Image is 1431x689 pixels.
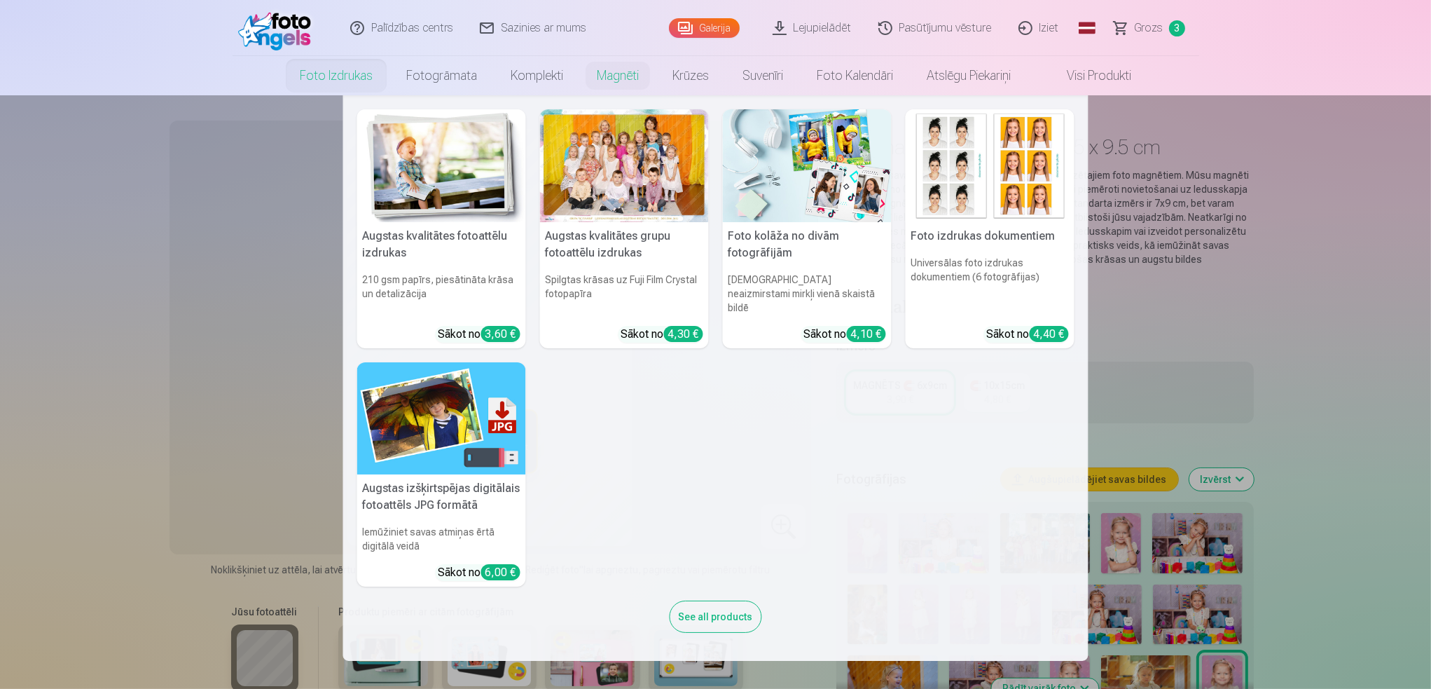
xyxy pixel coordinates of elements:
[1135,20,1163,36] span: Grozs
[723,267,892,320] h6: [DEMOGRAPHIC_DATA] neaizmirstami mirkļi vienā skaistā bildē
[847,326,886,342] div: 4,10 €
[438,564,520,581] div: Sākot no
[540,267,709,320] h6: Spilgtas krāsas uz Fuji Film Crystal fotopapīra
[357,519,526,559] h6: Iemūžiniet savas atmiņas ērtā digitālā veidā
[357,362,526,587] a: Augstas izšķirtspējas digitālais fotoattēls JPG formātāAugstas izšķirtspējas digitālais fotoattēl...
[670,601,762,633] div: See all products
[804,326,886,343] div: Sākot no
[906,250,1074,320] h6: Universālas foto izdrukas dokumentiem (6 fotogrāfijas)
[481,326,520,342] div: 3,60 €
[357,109,526,348] a: Augstas kvalitātes fotoattēlu izdrukasAugstas kvalitātes fotoattēlu izdrukas210 gsm papīrs, piesā...
[987,326,1069,343] div: Sākot no
[906,109,1074,348] a: Foto izdrukas dokumentiemFoto izdrukas dokumentiemUniversālas foto izdrukas dokumentiem (6 fotogr...
[669,18,740,38] a: Galerija
[670,608,762,623] a: See all products
[494,56,580,95] a: Komplekti
[726,56,800,95] a: Suvenīri
[723,109,892,222] img: Foto kolāža no divām fotogrāfijām
[283,56,389,95] a: Foto izdrukas
[438,326,520,343] div: Sākot no
[357,475,526,519] h5: Augstas izšķirtspējas digitālais fotoattēls JPG formātā
[357,362,526,475] img: Augstas izšķirtspējas digitālais fotoattēls JPG formātā
[656,56,726,95] a: Krūzes
[910,56,1028,95] a: Atslēgu piekariņi
[481,564,520,580] div: 6,00 €
[540,222,709,267] h5: Augstas kvalitātes grupu fotoattēlu izdrukas
[800,56,910,95] a: Foto kalendāri
[357,222,526,267] h5: Augstas kvalitātes fotoattēlu izdrukas
[1030,326,1069,342] div: 4,40 €
[389,56,494,95] a: Fotogrāmata
[357,109,526,222] img: Augstas kvalitātes fotoattēlu izdrukas
[1028,56,1148,95] a: Visi produkti
[664,326,703,342] div: 4,30 €
[723,222,892,267] h5: Foto kolāža no divām fotogrāfijām
[238,6,319,50] img: /fa1
[1169,20,1185,36] span: 3
[906,222,1074,250] h5: Foto izdrukas dokumentiem
[357,267,526,320] h6: 210 gsm papīrs, piesātināta krāsa un detalizācija
[906,109,1074,222] img: Foto izdrukas dokumentiem
[723,109,892,348] a: Foto kolāža no divām fotogrāfijāmFoto kolāža no divām fotogrāfijām[DEMOGRAPHIC_DATA] neaizmirstam...
[580,56,656,95] a: Magnēti
[621,326,703,343] div: Sākot no
[540,109,709,348] a: Augstas kvalitātes grupu fotoattēlu izdrukasSpilgtas krāsas uz Fuji Film Crystal fotopapīraSākot ...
